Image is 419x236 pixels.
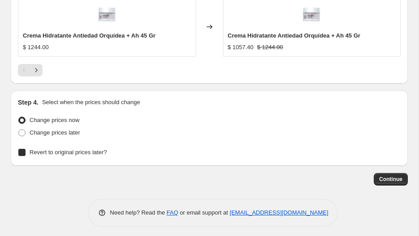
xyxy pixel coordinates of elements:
button: Next [30,64,43,76]
span: Revert to original prices later? [30,149,107,156]
p: Select when the prices should change [42,98,140,107]
span: Crema Hidratante Antiedad Orquídea + Ah 45 Gr [23,32,155,39]
span: Crema Hidratante Antiedad Orquídea + Ah 45 Gr [228,32,360,39]
div: $ 1057.40 [228,43,254,52]
img: ORQ1037_hash_escaped_3_80x.jpg [298,2,325,29]
span: or email support at [178,209,230,216]
h2: Step 4. [18,98,38,107]
img: ORQ1037_hash_escaped_3_80x.jpg [94,2,120,29]
span: Change prices later [30,129,80,136]
a: FAQ [167,209,178,216]
button: Continue [374,173,408,185]
strike: $ 1244.00 [257,43,283,52]
div: $ 1244.00 [23,43,49,52]
a: [EMAIL_ADDRESS][DOMAIN_NAME] [230,209,328,216]
span: Need help? Read the [110,209,167,216]
span: Continue [379,176,402,183]
nav: Pagination [18,64,43,76]
span: Change prices now [30,117,79,123]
